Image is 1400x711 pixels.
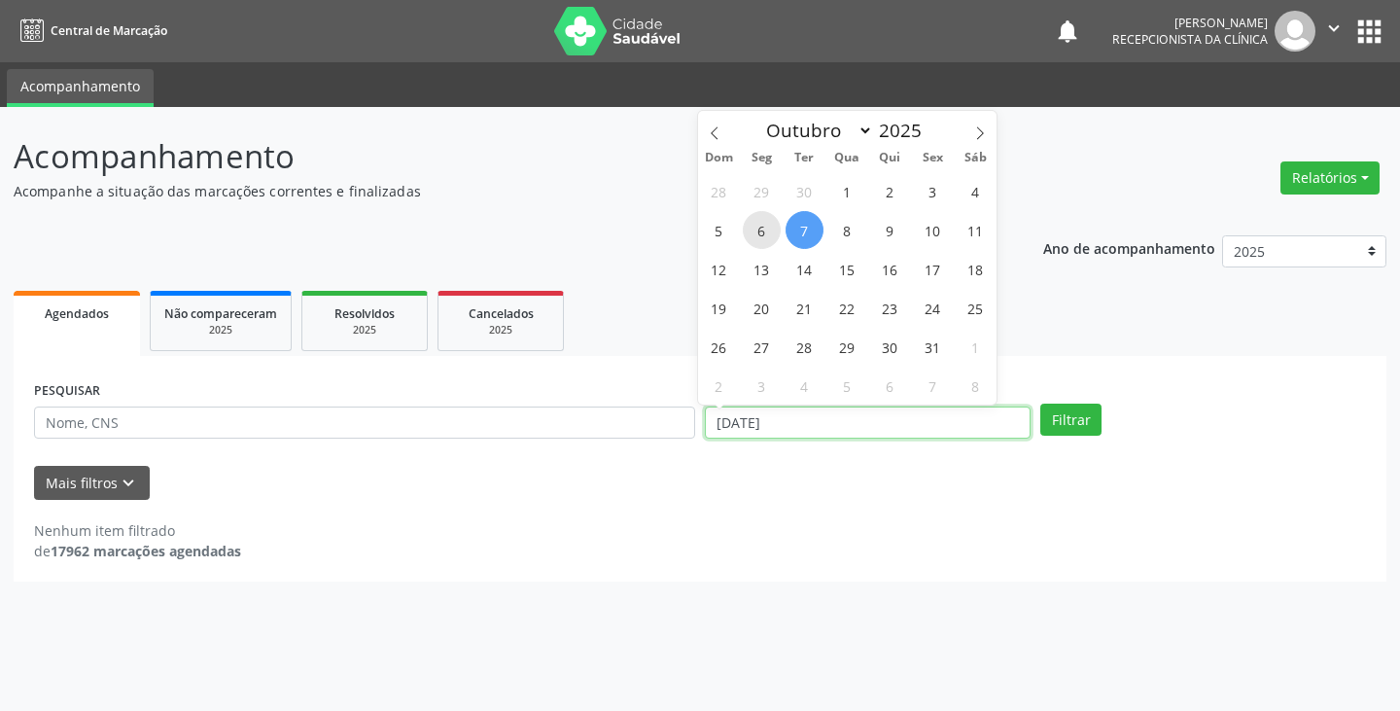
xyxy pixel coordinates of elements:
input: Nome, CNS [34,407,695,440]
span: Resolvidos [334,305,395,322]
span: Central de Marcação [51,22,167,39]
span: Outubro 13, 2025 [743,250,781,288]
span: Dom [698,152,741,164]
span: Outubro 19, 2025 [700,289,738,327]
span: Cancelados [469,305,534,322]
span: Novembro 2, 2025 [700,367,738,405]
span: Novembro 7, 2025 [914,367,952,405]
span: Não compareceram [164,305,277,322]
button: Relatórios [1280,161,1380,195]
span: Agendados [45,305,109,322]
i: keyboard_arrow_down [118,473,139,494]
p: Ano de acompanhamento [1043,235,1215,260]
span: Outubro 15, 2025 [828,250,866,288]
span: Qua [825,152,868,164]
span: Outubro 31, 2025 [914,328,952,366]
div: 2025 [316,323,413,338]
span: Novembro 6, 2025 [871,367,909,405]
span: Outubro 16, 2025 [871,250,909,288]
a: Acompanhamento [7,69,154,107]
span: Outubro 28, 2025 [786,328,823,366]
span: Outubro 2, 2025 [871,172,909,210]
span: Qui [868,152,911,164]
div: de [34,541,241,561]
span: Outubro 24, 2025 [914,289,952,327]
span: Novembro 3, 2025 [743,367,781,405]
div: 2025 [164,323,277,338]
div: Nenhum item filtrado [34,520,241,541]
span: Seg [740,152,783,164]
select: Month [757,117,874,144]
span: Recepcionista da clínica [1112,31,1268,48]
span: Outubro 6, 2025 [743,211,781,249]
button:  [1315,11,1352,52]
button: Filtrar [1040,404,1102,437]
span: Novembro 8, 2025 [957,367,995,405]
span: Outubro 26, 2025 [700,328,738,366]
span: Setembro 28, 2025 [700,172,738,210]
span: Outubro 29, 2025 [828,328,866,366]
a: Central de Marcação [14,15,167,47]
span: Outubro 5, 2025 [700,211,738,249]
p: Acompanhe a situação das marcações correntes e finalizadas [14,181,974,201]
span: Outubro 30, 2025 [871,328,909,366]
input: Selecione um intervalo [705,407,1031,440]
div: 2025 [452,323,549,338]
span: Outubro 11, 2025 [957,211,995,249]
label: PESQUISAR [34,376,100,407]
i:  [1323,18,1345,39]
span: Ter [783,152,825,164]
div: [PERSON_NAME] [1112,15,1268,31]
button: Mais filtroskeyboard_arrow_down [34,466,150,500]
span: Setembro 29, 2025 [743,172,781,210]
span: Sex [911,152,954,164]
span: Outubro 25, 2025 [957,289,995,327]
span: Novembro 5, 2025 [828,367,866,405]
span: Outubro 3, 2025 [914,172,952,210]
span: Outubro 18, 2025 [957,250,995,288]
span: Outubro 22, 2025 [828,289,866,327]
span: Outubro 1, 2025 [828,172,866,210]
span: Novembro 1, 2025 [957,328,995,366]
span: Outubro 9, 2025 [871,211,909,249]
span: Outubro 4, 2025 [957,172,995,210]
span: Outubro 21, 2025 [786,289,823,327]
p: Acompanhamento [14,132,974,181]
span: Outubro 7, 2025 [786,211,823,249]
button: apps [1352,15,1386,49]
img: img [1275,11,1315,52]
span: Outubro 20, 2025 [743,289,781,327]
span: Outubro 23, 2025 [871,289,909,327]
span: Outubro 17, 2025 [914,250,952,288]
span: Outubro 27, 2025 [743,328,781,366]
button: notifications [1054,18,1081,45]
span: Sáb [954,152,997,164]
span: Outubro 10, 2025 [914,211,952,249]
span: Novembro 4, 2025 [786,367,823,405]
span: Outubro 8, 2025 [828,211,866,249]
span: Setembro 30, 2025 [786,172,823,210]
span: Outubro 14, 2025 [786,250,823,288]
strong: 17962 marcações agendadas [51,542,241,560]
input: Year [873,118,937,143]
span: Outubro 12, 2025 [700,250,738,288]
